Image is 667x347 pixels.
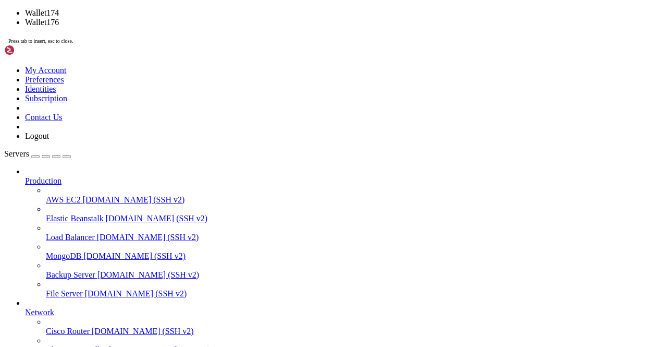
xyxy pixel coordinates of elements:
[4,88,531,93] x-row: | 212 | HOT:Wbholu14 | 491.572924 | 0.05 | [DATE] - 15:03 | Successful Claim: Next claim 24h 0m t...
[25,66,67,75] a: My Account
[4,145,531,150] x-row: 'exit' or hit enter - Exit the program
[4,25,531,30] x-row: | 200 | HOT:Wallet185 | 290.723609 | 0.05 | [DATE] - 14:24 | Successful Claim: Next claim 24h 0m ...
[4,229,531,234] x-row: telegramVerboseLevel: 0
[4,197,531,202] x-row: forceClaim: False
[25,308,663,317] a: Network
[25,176,61,185] span: Production
[46,186,663,205] li: AWS EC2 [DOMAIN_NAME] (SSH v2)
[85,289,187,298] span: [DOMAIN_NAME] (SSH v2)
[4,260,531,265] x-row: requestUserAgent: False
[46,289,663,298] a: File Server [DOMAIN_NAME] (SSH v2)
[25,8,663,18] li: Wallet174
[25,131,49,140] a: Logout
[46,233,663,242] a: Load Balancer [DOMAIN_NAME] (SSH v2)
[4,202,531,208] x-row: debugIsOn: True
[4,30,531,35] x-row: | 201 | HOT:Wallet186 | 293.120095 | 0.05 | [DATE] - 15:10 | Successful Claim: Next claim 24h 0m ...
[25,176,663,186] a: Production
[4,35,531,41] x-row: | 202 | HOT:Wallet187 | 291.505814 | 0.05 | [DATE] - 14:37 | Successful Claim: Next claim 24h 0m ...
[97,270,200,279] span: [DOMAIN_NAME] (SSH v2)
[46,317,663,336] li: Cisco Router [DOMAIN_NAME] (SSH v2)
[83,195,185,204] span: [DOMAIN_NAME] (SSH v2)
[4,46,531,51] x-row: | 204 | HOT:Wallet192 | 266.7308 | 0.05 | [DATE] - 14:17 | Successful Claim: Next claim 24h 0m to...
[4,223,531,229] x-row: verboseLevel: 2
[25,94,67,103] a: Subscription
[97,233,199,242] span: [DOMAIN_NAME] (SSH v2)
[4,67,531,72] x-row: | 208 | HOT:Wallet197 | 257.424095 | 0.05 | [DATE] - 22:44 | Original wait time 15h 28m to fill -...
[4,255,531,260] x-row: proxyAddress: [URL][TECHNICAL_ID]
[25,85,56,93] a: Identities
[46,195,663,205] a: AWS EC2 [DOMAIN_NAME] (SSH v2)
[46,242,663,261] li: MongoDB [DOMAIN_NAME] (SSH v2)
[4,265,531,270] x-row: telegramBotToken:
[46,252,81,260] span: MongoDB
[4,276,531,281] x-row: enableCache: True
[4,93,531,98] x-row: | 213 | HOT:Wbholu15 | 491.799938 | 0.05 | [DATE] - 14:44 | Successful Claim: Next claim 24h 0m t...
[25,18,663,27] li: Wallet176
[4,286,531,291] x-row: Should we update our settings? (Default:<enter> / Yes = y):
[46,252,663,261] a: MongoDB [DOMAIN_NAME] (SSH v2)
[46,223,663,242] li: Load Balancer [DOMAIN_NAME] (SSH v2)
[4,4,531,9] x-row: | 196 | HOT:Wallet174 | 295.319855 | 0.05 | [DATE] - 15:15 | Successful Claim: Next claim 24h 0m ...
[46,261,663,280] li: Backup Server [DOMAIN_NAME] (SSH v2)
[46,270,663,280] a: Backup Server [DOMAIN_NAME] (SSH v2)
[4,296,531,302] x-row: Enter your unique Session Name here, or hit <enter> for the next sequential wallet: Wallet17
[4,291,531,296] x-row: Your session will be prefixed with: HOT:
[4,103,531,109] x-row: |------------------------------------------------------------------------------------------------...
[92,327,194,336] span: [DOMAIN_NAME] (SSH v2)
[46,327,663,336] a: Cisco Router [DOMAIN_NAME] (SSH v2)
[4,82,531,88] x-row: | 211 | HOT:Wallet200 | 269.205607 | 0.05 | [DATE] - 14:35 | Successful Claim: Next claim 24h 0m ...
[46,195,81,204] span: AWS EC2
[4,249,531,255] x-row: useProxy: False
[4,129,531,135] x-row: 'delete [pattern]' - Delete all processes matching the pattern (e.g. HOT, [PERSON_NAME], Wave)
[4,98,531,103] x-row: | 214 | daily-update | None | | None | None |
[4,56,531,62] x-row: | 206 | HOT:Wallet195 | 264.843495 | 0.05 | [DATE] - 14:20 | Successful Claim: Next claim 24h 0m ...
[4,114,531,119] x-row: Options:
[25,167,663,298] li: Production
[4,244,531,249] x-row: forceNewSession: False
[4,41,531,46] x-row: | 203 | HOT:Wallet191 | 273.790617 | 0.05 | [DATE] - 02:07 | Original wait time 18h 10m to fill -...
[46,233,95,242] span: Load Balancer
[4,208,531,213] x-row: hideSensitiveInput: True
[4,270,531,276] x-row: telegramBotChatId:
[4,119,531,124] x-row: 't' - Sort by time of next claim
[4,140,531,145] x-row: 'logs [ID] [lines]' - Show the last 'n' lines of PM2 logs for the process (default: 30)
[4,77,531,82] x-row: | 210 | HOT:Wallet199 | 263.14706 | 0.05 | [DATE] - 14:50 | Successful Claim: Next claim 24h 0m t...
[4,239,531,244] x-row: highestClaimOffset: 15
[4,192,531,197] x-row: Current settings:
[4,234,531,239] x-row: lowestClaimOffset: 0
[25,113,63,122] a: Contact Us
[4,45,64,55] img: Shellngn
[25,308,54,317] span: Network
[46,205,663,223] li: Elastic Beanstalk [DOMAIN_NAME] (SSH v2)
[4,182,531,187] x-row: Initialising the HOT: Wallet Auto-claim Python Script - Good Luck!
[4,135,531,140] x-row: 'status [ID]' - Show the last 20 balances and status of the selected process
[4,51,531,56] x-row: | 205 | HOT:Wallet193 | 264.698298 | 0.05 | [DATE] - 15:08 | Original wait time 7h 18m to fill - ...
[46,270,95,279] span: Backup Server
[46,280,663,298] li: File Server [DOMAIN_NAME] (SSH v2)
[4,20,531,25] x-row: | 199 | HOT:Wallet179 | 292.870192 | 0.05 | [DATE] - 14:30 | Successful Claim: Next claim 24h 0m ...
[8,38,73,44] span: Press tab to insert, esc to close.
[4,218,531,223] x-row: maxSessions: 4
[4,124,531,129] x-row: 'delete [ID]' - Delete process by number (e.g. single ID - '1', range '1-3' or multiple '1,3')
[25,75,64,84] a: Preferences
[4,155,531,161] x-row: Enter your choice:
[4,166,531,171] x-row: root@6a8228daed0b:/usr/src/app# ./[DOMAIN_NAME] hot
[4,149,71,158] a: Servers
[46,214,104,223] span: Elastic Beanstalk
[83,252,186,260] span: [DOMAIN_NAME] (SSH v2)
[4,62,531,67] x-row: | 207 | HOT:Wallet196 | 263.334773 | 0.05 | [DATE] - 15:08 | Original wait time 7h 34m to fill - ...
[4,72,531,77] x-row: | 209 | HOT:Wallet198 | 262.814382 | 0.05 | [DATE] - 15:04 | Successful Claim: Next claim 24h 0m ...
[4,15,531,20] x-row: | 198 | HOT:Wallet177 | 291.536214 | 0.05 | [DATE] - 14:33 | Successful Claim: Next claim 24h 0m ...
[4,149,29,158] span: Servers
[264,296,266,302] div: (92, 56)
[4,213,531,218] x-row: screenshotQRCode: True
[46,214,663,223] a: Elastic Beanstalk [DOMAIN_NAME] (SSH v2)
[4,171,531,176] x-row: Activating virtual environment...
[46,289,83,298] span: File Server
[4,176,531,182] x-row: Running script: ./games/hot.py with arguments:
[106,214,208,223] span: [DOMAIN_NAME] (SSH v2)
[4,161,531,166] x-row: Deactivating virtual environment...
[46,327,90,336] span: Cisco Router
[4,9,531,15] x-row: | 197 | HOT:Wallet175 | 295.683184 | 0.05 | [DATE] - 14:51 | Successful Claim: Next claim 24h 0m ...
